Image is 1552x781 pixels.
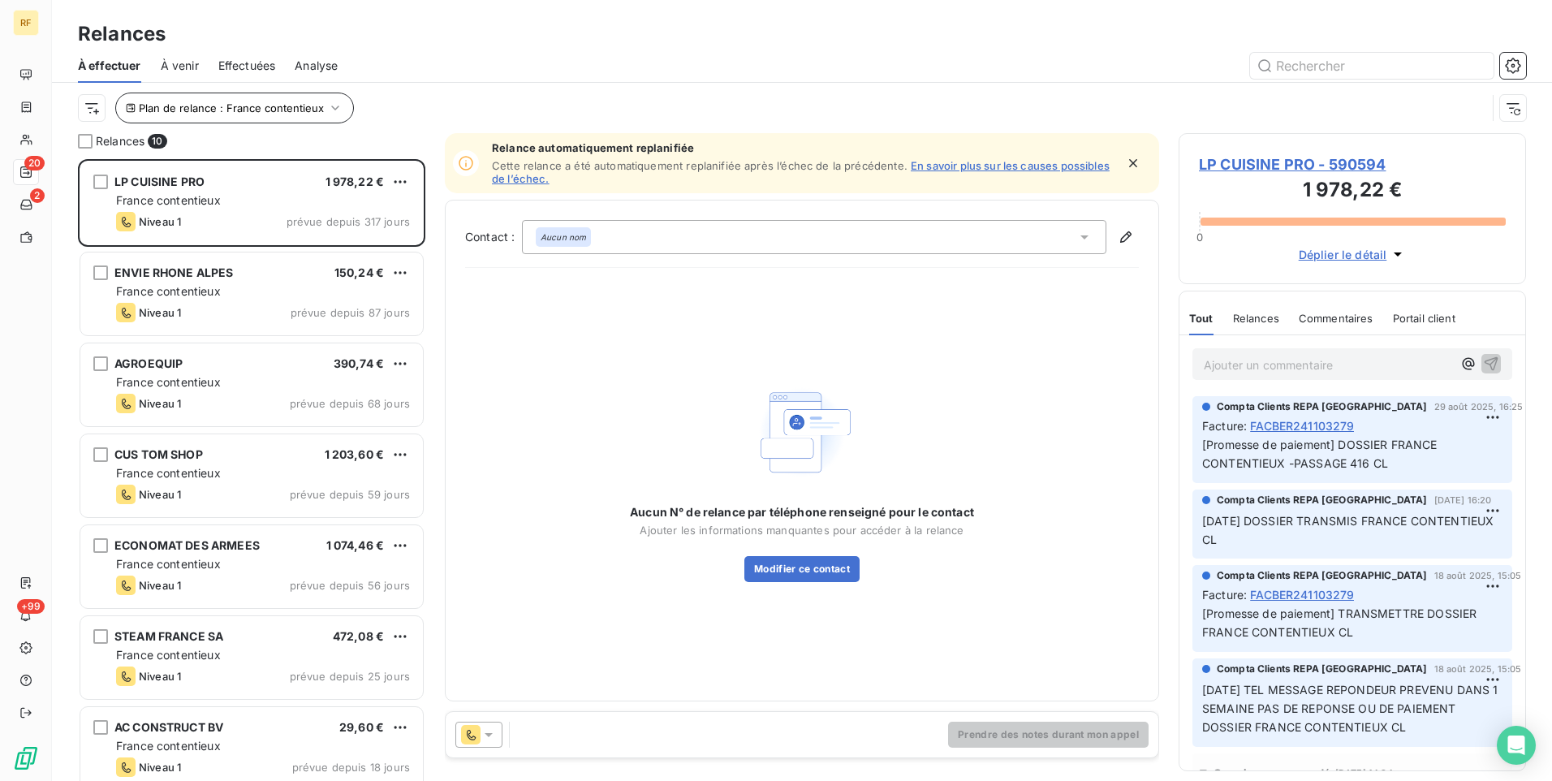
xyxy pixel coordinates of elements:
[114,720,223,734] span: AC CONSTRUCT BV
[96,133,144,149] span: Relances
[492,159,907,172] span: Cette relance a été automatiquement replanifiée après l’échec de la précédente.
[114,356,183,370] span: AGROEQUIP
[24,156,45,170] span: 20
[78,19,166,49] h3: Relances
[290,488,410,501] span: prévue depuis 59 jours
[492,141,1115,154] span: Relance automatiquement replanifiée
[326,538,385,552] span: 1 074,46 €
[115,93,354,123] button: Plan de relance : France contentieux
[116,375,221,389] span: France contentieux
[290,579,410,592] span: prévue depuis 56 jours
[1196,231,1203,244] span: 0
[333,629,384,643] span: 472,08 €
[1393,312,1455,325] span: Portail client
[1250,53,1494,79] input: Rechercher
[114,538,260,552] span: ECONOMAT DES ARMEES
[1202,683,1502,734] span: [DATE] TEL MESSAGE REPONDEUR PREVENU DANS 1 SEMAINE PAS DE REPONSE OU DE PAIEMENT DOSSIER FRANCE ...
[465,229,522,245] label: Contact :
[1217,568,1428,583] span: Compta Clients REPA [GEOGRAPHIC_DATA]
[139,670,181,683] span: Niveau 1
[114,629,223,643] span: STEAM FRANCE SA
[1217,399,1428,414] span: Compta Clients REPA [GEOGRAPHIC_DATA]
[1497,726,1536,765] div: Open Intercom Messenger
[1199,153,1506,175] span: LP CUISINE PRO - 590594
[287,215,410,228] span: prévue depuis 317 jours
[325,175,385,188] span: 1 978,22 €
[1189,312,1214,325] span: Tout
[13,745,39,771] img: Logo LeanPay
[1250,586,1354,603] span: FACBER241103279
[30,188,45,203] span: 2
[541,231,586,243] em: Aucun nom
[116,193,221,207] span: France contentieux
[292,761,410,774] span: prévue depuis 18 jours
[139,101,324,114] span: Plan de relance : France contentieux
[114,447,203,461] span: CUS TOM SHOP
[334,356,384,370] span: 390,74 €
[1199,175,1506,208] h3: 1 978,22 €
[1434,664,1522,674] span: 18 août 2025, 15:05
[148,134,166,149] span: 10
[640,524,964,537] span: Ajouter les informations manquantes pour accéder à la relance
[295,58,338,74] span: Analyse
[948,722,1149,748] button: Prendre des notes durant mon appel
[161,58,199,74] span: À venir
[218,58,276,74] span: Effectuées
[116,739,221,753] span: France contentieux
[139,488,181,501] span: Niveau 1
[114,175,205,188] span: LP CUISINE PRO
[744,556,860,582] button: Modifier ce contact
[1434,495,1492,505] span: [DATE] 16:20
[114,265,234,279] span: ENVIE RHONE ALPES
[1202,417,1247,434] span: Facture :
[325,447,385,461] span: 1 203,60 €
[1335,768,1393,778] span: [DATE] 14:24
[492,159,1110,185] a: En savoir plus sur les causes possibles de l’échec.
[1299,246,1387,263] span: Déplier le détail
[291,306,410,319] span: prévue depuis 87 jours
[339,720,384,734] span: 29,60 €
[1250,417,1354,434] span: FACBER241103279
[630,504,974,520] span: Aucun N° de relance par téléphone renseigné pour le contact
[78,58,141,74] span: À effectuer
[1299,312,1373,325] span: Commentaires
[139,215,181,228] span: Niveau 1
[1214,766,1330,779] span: Courrier recommandé
[1233,312,1279,325] span: Relances
[290,670,410,683] span: prévue depuis 25 jours
[139,579,181,592] span: Niveau 1
[1217,493,1428,507] span: Compta Clients REPA [GEOGRAPHIC_DATA]
[1434,571,1522,580] span: 18 août 2025, 15:05
[139,306,181,319] span: Niveau 1
[116,466,221,480] span: France contentieux
[17,599,45,614] span: +99
[78,159,425,781] div: grid
[1202,606,1480,639] span: [Promesse de paiement] TRANSMETTRE DOSSIER FRANCE CONTENTIEUX CL
[1202,514,1497,546] span: [DATE] DOSSIER TRANSMIS FRANCE CONTENTIEUX CL
[750,380,854,485] img: Empty state
[1434,402,1524,412] span: 29 août 2025, 16:25
[139,761,181,774] span: Niveau 1
[1294,245,1412,264] button: Déplier le détail
[1202,586,1247,603] span: Facture :
[116,648,221,662] span: France contentieux
[1202,438,1441,470] span: [Promesse de paiement] DOSSIER FRANCE CONTENTIEUX -PASSAGE 416 CL
[116,284,221,298] span: France contentieux
[13,10,39,36] div: RF
[1217,662,1428,676] span: Compta Clients REPA [GEOGRAPHIC_DATA]
[290,397,410,410] span: prévue depuis 68 jours
[139,397,181,410] span: Niveau 1
[116,557,221,571] span: France contentieux
[334,265,384,279] span: 150,24 €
